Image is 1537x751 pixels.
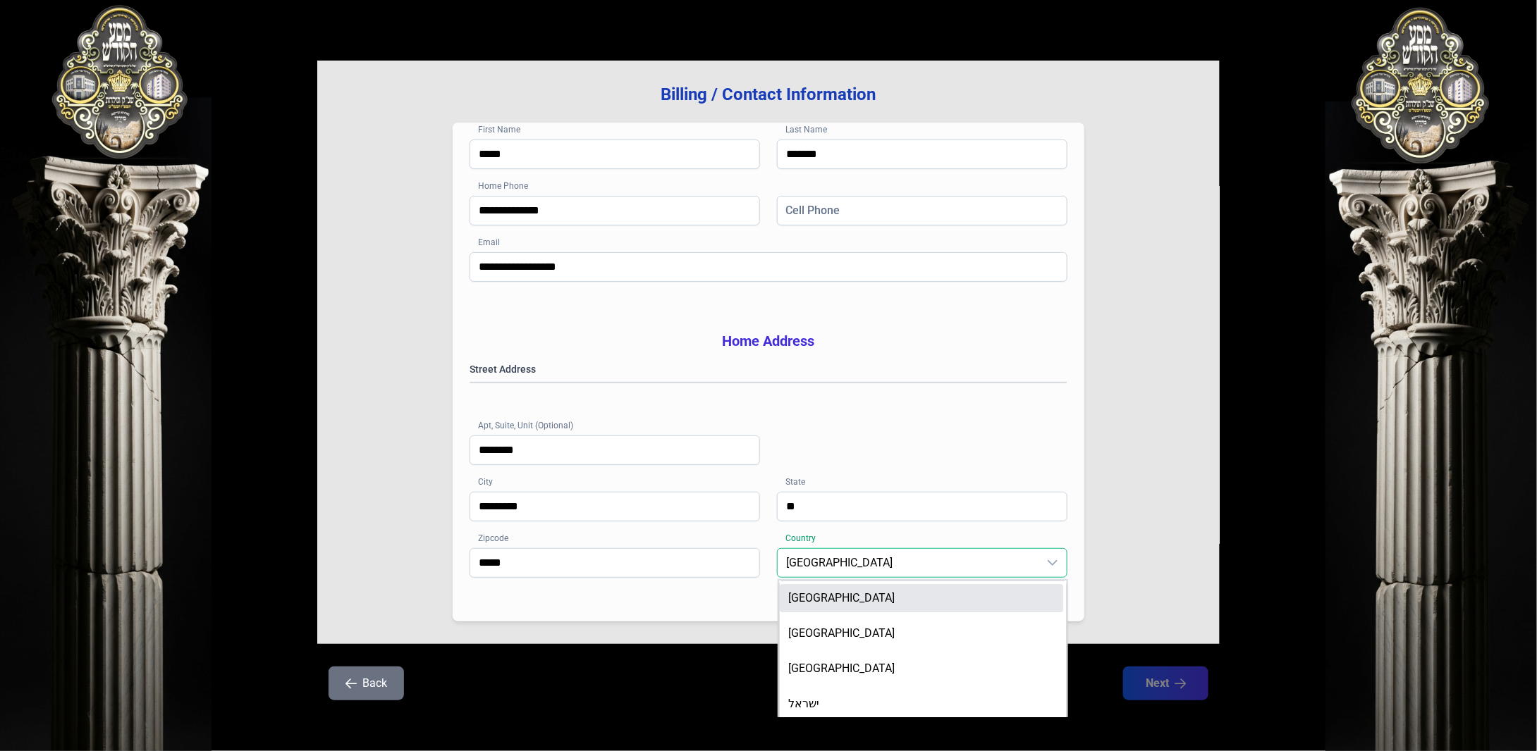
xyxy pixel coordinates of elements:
span: [GEOGRAPHIC_DATA] [788,591,895,604]
button: Back [329,666,404,700]
div: dropdown trigger [1039,549,1067,577]
span: ישראל [788,697,819,710]
li: ישראל [780,690,1063,718]
span: United States [778,549,1039,577]
ul: Option List [780,581,1066,726]
h3: Billing / Contact Information [340,83,1197,106]
button: Next [1123,666,1208,700]
li: Canada [780,654,1063,683]
span: [GEOGRAPHIC_DATA] [788,662,895,675]
li: United States [780,584,1063,612]
label: Street Address [470,362,1067,376]
span: [GEOGRAPHIC_DATA] [788,626,895,640]
h3: Home Address [470,331,1067,351]
li: United Kingdom [780,619,1063,647]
